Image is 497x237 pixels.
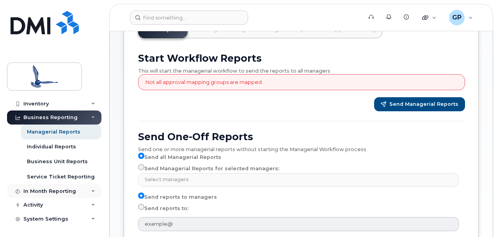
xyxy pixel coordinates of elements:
[138,131,465,143] h2: Send One-Off Reports
[146,78,262,86] p: Not all approval mapping groups are mapped
[138,153,221,162] label: Send all Managerial Reports
[130,11,248,25] input: Find something...
[138,153,144,159] input: Send all Managerial Reports
[138,192,217,202] label: Send reports to managers
[374,97,465,111] button: Send Managerial Reports
[452,13,461,22] span: GP
[138,64,465,74] div: This will start the managerial workflow to send the reports to all managers
[138,192,144,199] input: Send reports to managers
[444,10,478,25] div: George Parkes
[389,101,458,108] span: Send Managerial Reports
[138,204,144,210] input: Send reports to:
[463,203,491,231] iframe: Messenger Launcher
[138,52,465,64] h2: Start Workflow Reports
[138,164,144,170] input: Send Managerial Reports for selected managers:
[138,143,465,153] div: Send one or more managerial reports without starting the Managerial Workflow process
[138,217,459,231] input: example@
[138,164,279,173] label: Send Managerial Reports for selected managers:
[417,10,442,25] div: Quicklinks
[138,204,188,213] label: Send reports to:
